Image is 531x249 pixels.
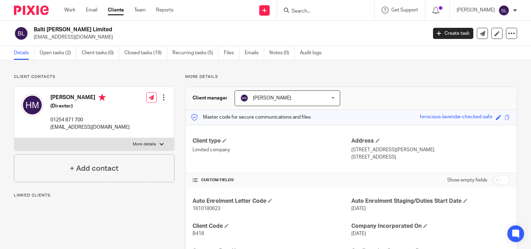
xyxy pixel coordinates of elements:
a: Create task [433,28,473,39]
img: svg%3E [14,26,28,41]
h4: CUSTOM FIELDS [193,177,351,183]
h2: Balti [PERSON_NAME] Limited [34,26,345,33]
a: Recurring tasks (5) [172,46,219,60]
a: Open tasks (2) [40,46,76,60]
h4: Auto Enrolment Letter Code [193,198,351,205]
a: Files [224,46,239,60]
p: [STREET_ADDRESS][PERSON_NAME] [351,146,510,153]
img: svg%3E [498,5,509,16]
label: Show empty fields [447,177,487,184]
img: svg%3E [21,94,43,116]
h4: Auto Enrolment Staging/Duties Start Date [351,198,510,205]
span: Get Support [391,8,418,13]
a: Notes (0) [269,46,295,60]
a: Emails [245,46,264,60]
a: Team [134,7,146,14]
a: Closed tasks (19) [124,46,167,60]
span: [DATE] [351,231,366,236]
a: Work [64,7,75,14]
p: Linked clients [14,193,174,198]
p: Master code for secure communications and files [191,114,311,121]
span: B418 [193,231,204,236]
img: svg%3E [240,94,248,102]
h3: Client manager [193,95,228,102]
p: More details [133,142,156,147]
a: Clients [108,7,124,14]
p: 01254 871 700 [50,117,130,123]
p: Limited company [193,146,351,153]
p: Client contacts [14,74,174,80]
a: Client tasks (0) [82,46,119,60]
div: ferocious-lavendar-checked-safe [420,113,492,121]
input: Search [291,8,353,15]
h4: Client Code [193,223,351,230]
h4: [PERSON_NAME] [50,94,130,103]
p: [EMAIL_ADDRESS][DOMAIN_NAME] [50,124,130,131]
h4: Client type [193,137,351,145]
p: [EMAIL_ADDRESS][DOMAIN_NAME] [34,34,423,41]
h4: Address [351,137,510,145]
a: Details [14,46,34,60]
span: [DATE] [351,206,366,211]
img: Pixie [14,6,49,15]
a: Audit logs [300,46,327,60]
p: [PERSON_NAME] [457,7,495,14]
p: More details [185,74,517,80]
span: 1610180623 [193,206,220,211]
h4: Company Incorporated On [351,223,510,230]
a: Email [86,7,97,14]
a: Reports [156,7,173,14]
h4: + Add contact [70,163,119,174]
span: [PERSON_NAME] [253,96,291,101]
i: Primary [99,94,106,101]
p: [STREET_ADDRESS] [351,154,510,161]
h5: (Director) [50,103,130,110]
